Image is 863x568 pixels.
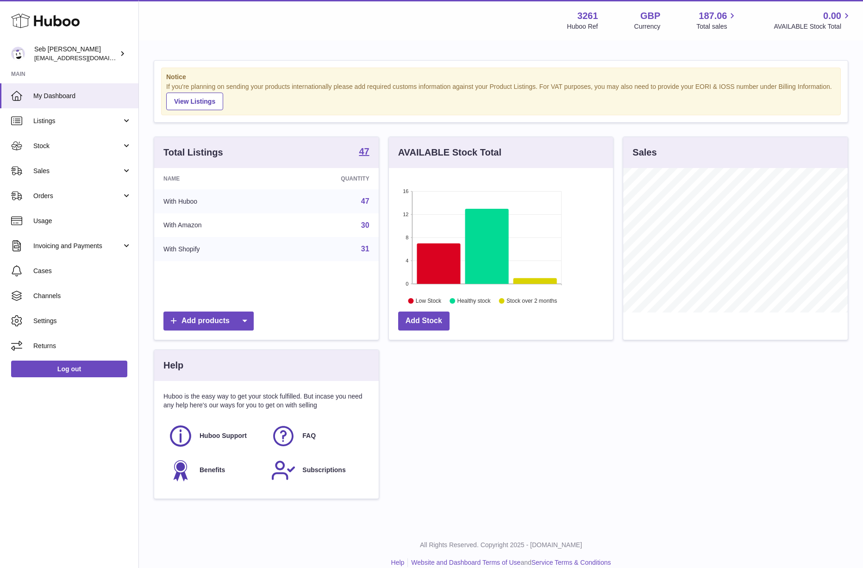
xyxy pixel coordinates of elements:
td: With Huboo [154,189,277,213]
th: Quantity [277,168,378,189]
span: Returns [33,342,131,350]
span: 187.06 [699,10,727,22]
span: Invoicing and Payments [33,242,122,250]
div: If you're planning on sending your products internationally please add required customs informati... [166,82,836,110]
span: Settings [33,317,131,325]
th: Name [154,168,277,189]
a: Huboo Support [168,424,262,449]
a: Benefits [168,458,262,483]
h3: Help [163,359,183,372]
span: Benefits [200,466,225,474]
a: 30 [361,221,369,229]
span: 0.00 [823,10,841,22]
strong: 47 [359,147,369,156]
span: My Dashboard [33,92,131,100]
h3: Total Listings [163,146,223,159]
span: Total sales [696,22,738,31]
p: All Rights Reserved. Copyright 2025 - [DOMAIN_NAME] [146,541,856,549]
span: FAQ [302,431,316,440]
li: and [408,558,611,567]
div: Currency [634,22,661,31]
div: Huboo Ref [567,22,598,31]
img: ecom@bravefoods.co.uk [11,47,25,61]
text: 12 [403,212,408,217]
span: Orders [33,192,122,200]
span: AVAILABLE Stock Total [774,22,852,31]
div: Seb [PERSON_NAME] [34,45,118,62]
h3: AVAILABLE Stock Total [398,146,501,159]
text: Stock over 2 months [507,298,557,304]
span: Listings [33,117,122,125]
a: Service Terms & Conditions [532,559,611,566]
text: 8 [406,235,408,240]
h3: Sales [632,146,657,159]
a: Add Stock [398,312,450,331]
span: Sales [33,167,122,175]
span: Subscriptions [302,466,345,474]
a: 187.06 Total sales [696,10,738,31]
text: Healthy stock [457,298,491,304]
a: Subscriptions [271,458,364,483]
strong: GBP [640,10,660,22]
a: Help [391,559,405,566]
text: 16 [403,188,408,194]
a: Add products [163,312,254,331]
text: 4 [406,258,408,263]
a: View Listings [166,93,223,110]
a: Website and Dashboard Terms of Use [411,559,520,566]
span: Huboo Support [200,431,247,440]
text: Low Stock [416,298,442,304]
span: Channels [33,292,131,300]
td: With Shopify [154,237,277,261]
a: 0.00 AVAILABLE Stock Total [774,10,852,31]
a: 31 [361,245,369,253]
a: Log out [11,361,127,377]
a: FAQ [271,424,364,449]
text: 0 [406,281,408,287]
td: With Amazon [154,213,277,237]
a: 47 [361,197,369,205]
span: Stock [33,142,122,150]
p: Huboo is the easy way to get your stock fulfilled. But incase you need any help here's our ways f... [163,392,369,410]
strong: 3261 [577,10,598,22]
span: [EMAIL_ADDRESS][DOMAIN_NAME] [34,54,136,62]
a: 47 [359,147,369,158]
span: Cases [33,267,131,275]
strong: Notice [166,73,836,81]
span: Usage [33,217,131,225]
